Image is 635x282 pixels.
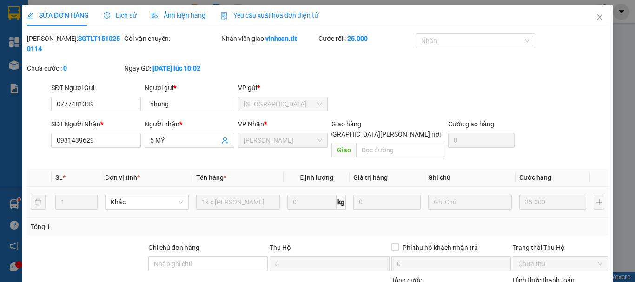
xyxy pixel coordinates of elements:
input: 0 [519,195,586,210]
button: delete [31,195,46,210]
span: Tên hàng [196,174,226,181]
span: Cao Tốc [244,133,322,147]
div: SĐT Người Gửi [51,83,141,93]
div: Gói vận chuyển: [124,33,219,44]
span: Lịch sử [104,12,137,19]
label: Ghi chú đơn hàng [148,244,199,251]
b: vinhcan.tlt [265,35,297,42]
input: Cước giao hàng [448,133,515,148]
div: Người nhận [145,119,234,129]
div: Nhân viên giao: [221,33,317,44]
span: Giá trị hàng [353,174,388,181]
button: Close [587,5,613,31]
b: 0 [63,65,67,72]
b: 25.000 [347,35,368,42]
span: SL [55,174,63,181]
span: kg [337,195,346,210]
div: VP gửi [238,83,328,93]
span: Giao hàng [331,120,361,128]
span: Ảnh kiện hàng [152,12,205,19]
span: Phí thu hộ khách nhận trả [399,243,482,253]
span: edit [27,12,33,19]
span: Sài Gòn [244,97,322,111]
input: Ghi chú đơn hàng [148,256,268,271]
span: close [596,13,603,21]
img: icon [220,12,228,20]
div: SĐT Người Nhận [51,119,141,129]
th: Ghi chú [424,169,516,187]
div: Chưa cước : [27,63,122,73]
span: picture [152,12,158,19]
span: Khác [111,195,183,209]
span: Yêu cầu xuất hóa đơn điện tử [220,12,318,19]
input: Dọc đường [356,143,444,157]
input: 0 [353,195,420,210]
span: [GEOGRAPHIC_DATA][PERSON_NAME] nơi [314,129,444,139]
span: VP Nhận [238,120,264,128]
b: [DATE] lúc 10:02 [152,65,200,72]
span: Đơn vị tính [105,174,140,181]
label: Cước giao hàng [448,120,494,128]
span: SỬA ĐƠN HÀNG [27,12,89,19]
div: Cước rồi : [318,33,414,44]
span: clock-circle [104,12,110,19]
div: Trạng thái Thu Hộ [513,243,608,253]
div: Ngày GD: [124,63,219,73]
input: VD: Bàn, Ghế [196,195,280,210]
span: Chưa thu [518,257,602,271]
span: Cước hàng [519,174,551,181]
span: user-add [221,137,229,144]
button: plus [594,195,604,210]
span: Định lượng [300,174,333,181]
span: Giao [331,143,356,157]
span: Thu Hộ [270,244,291,251]
div: Tổng: 1 [31,222,246,232]
div: Người gửi [145,83,234,93]
input: Ghi Chú [428,195,512,210]
div: [PERSON_NAME]: [27,33,122,54]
